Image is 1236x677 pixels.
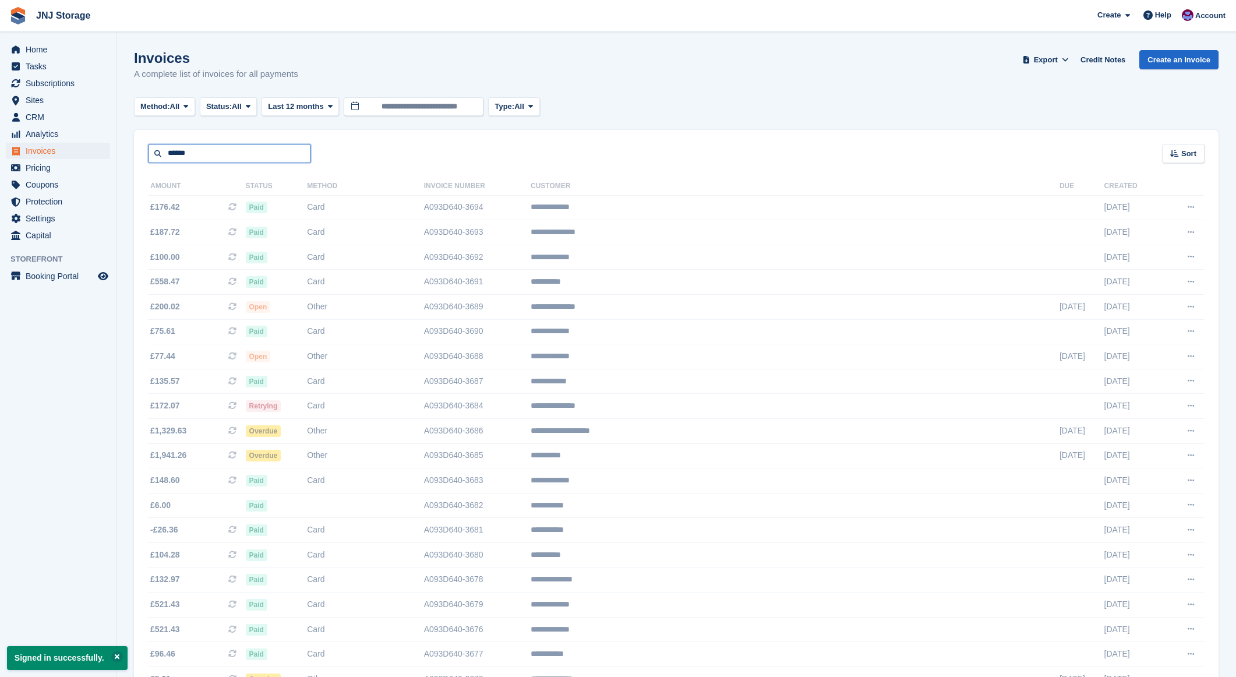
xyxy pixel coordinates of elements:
[6,268,110,284] a: menu
[26,160,96,176] span: Pricing
[26,126,96,142] span: Analytics
[26,193,96,210] span: Protection
[26,92,96,108] span: Sites
[6,193,110,210] a: menu
[26,41,96,58] span: Home
[96,269,110,283] a: Preview store
[1034,54,1058,66] span: Export
[26,268,96,284] span: Booking Portal
[10,253,116,265] span: Storefront
[6,75,110,91] a: menu
[31,6,95,25] a: JNJ Storage
[1020,50,1071,69] button: Export
[1097,9,1121,21] span: Create
[26,143,96,159] span: Invoices
[6,227,110,244] a: menu
[26,58,96,75] span: Tasks
[26,109,96,125] span: CRM
[26,75,96,91] span: Subscriptions
[134,68,298,81] p: A complete list of invoices for all payments
[1195,10,1226,22] span: Account
[26,177,96,193] span: Coupons
[6,58,110,75] a: menu
[9,7,27,24] img: stora-icon-8386f47178a22dfd0bd8f6a31ec36ba5ce8667c1dd55bd0f319d3a0aa187defe.svg
[1155,9,1171,21] span: Help
[6,109,110,125] a: menu
[1182,9,1193,21] img: Jonathan Scrase
[26,210,96,227] span: Settings
[6,210,110,227] a: menu
[6,160,110,176] a: menu
[6,177,110,193] a: menu
[7,646,128,670] p: Signed in successfully.
[26,227,96,244] span: Capital
[1076,50,1130,69] a: Credit Notes
[6,143,110,159] a: menu
[1139,50,1219,69] a: Create an Invoice
[134,50,298,66] h1: Invoices
[6,126,110,142] a: menu
[6,41,110,58] a: menu
[6,92,110,108] a: menu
